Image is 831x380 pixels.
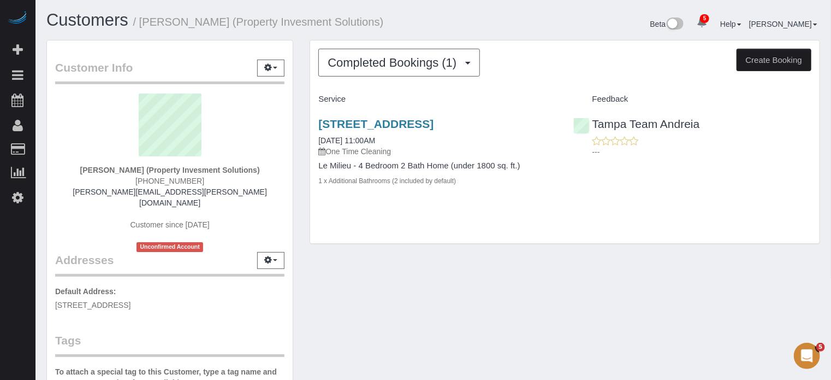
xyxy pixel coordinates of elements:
button: Create Booking [737,49,811,72]
span: [PHONE_NUMBER] [135,177,204,185]
small: 1 x Additional Bathrooms (2 included by default) [318,177,456,185]
h4: Service [318,95,556,104]
p: One Time Cleaning [318,146,556,157]
a: Customers [46,10,128,30]
a: Tampa Team Andreia [573,118,700,130]
small: / [PERSON_NAME] (Property Invesment Solutions) [133,16,384,28]
a: [STREET_ADDRESS] [318,118,434,130]
a: Help [720,20,741,28]
label: Default Address: [55,286,116,297]
a: [DATE] 11:00AM [318,136,375,145]
iframe: Intercom live chat [794,343,820,369]
span: Customer since [DATE] [130,220,210,229]
strong: [PERSON_NAME] (Property Invesment Solutions) [80,166,260,174]
img: Automaid Logo [7,11,28,26]
legend: Customer Info [55,60,284,84]
a: [PERSON_NAME] [749,20,817,28]
img: New interface [666,17,684,32]
span: 5 [816,343,825,352]
a: 5 [691,11,713,35]
p: --- [592,147,811,157]
a: [PERSON_NAME][EMAIL_ADDRESS][PERSON_NAME][DOMAIN_NAME] [73,188,267,207]
h4: Le Milieu - 4 Bedroom 2 Bath Home (under 1800 sq. ft.) [318,161,556,171]
span: [STREET_ADDRESS] [55,301,130,309]
h4: Feedback [573,95,811,104]
span: 5 [700,14,709,23]
button: Completed Bookings (1) [318,49,480,77]
span: Completed Bookings (1) [328,56,462,69]
a: Beta [650,20,684,28]
legend: Tags [55,332,284,357]
span: Unconfirmed Account [136,242,203,252]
